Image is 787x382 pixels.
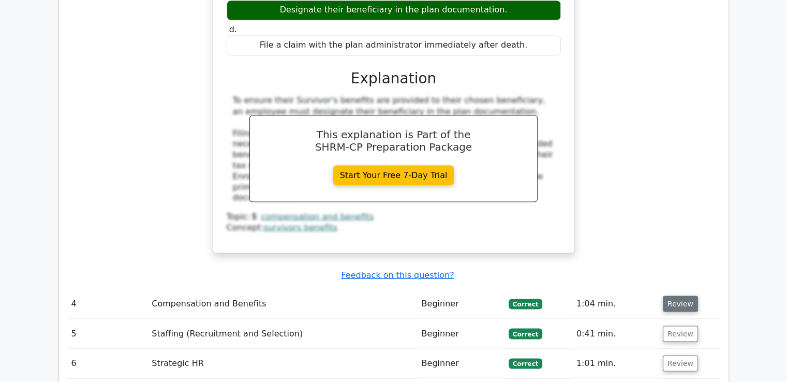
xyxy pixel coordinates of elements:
[417,348,504,378] td: Beginner
[233,95,555,203] div: To ensure their Survivor's benefits are provided to their chosen beneficiary, an employee must de...
[229,24,237,34] span: d.
[663,326,698,342] button: Review
[509,299,542,309] span: Correct
[233,70,555,87] h3: Explanation
[663,355,698,371] button: Review
[147,289,417,318] td: Compensation and Benefits
[572,319,659,348] td: 0:41 min.
[67,319,148,348] td: 5
[572,289,659,318] td: 1:04 min.
[147,348,417,378] td: Strategic HR
[261,211,374,221] a: compensation and benefits
[227,222,561,233] div: Concept:
[147,319,417,348] td: Staffing (Recruitment and Selection)
[417,289,504,318] td: Beginner
[227,35,561,55] div: File a claim with the plan administrator immediately after death.
[663,296,698,312] button: Review
[417,319,504,348] td: Beginner
[67,348,148,378] td: 6
[227,211,561,222] div: Topic:
[341,270,454,280] a: Feedback on this question?
[509,328,542,339] span: Correct
[263,222,337,232] a: survivors benefits
[67,289,148,318] td: 4
[333,165,454,185] a: Start Your Free 7-Day Trial
[572,348,659,378] td: 1:01 min.
[509,358,542,369] span: Correct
